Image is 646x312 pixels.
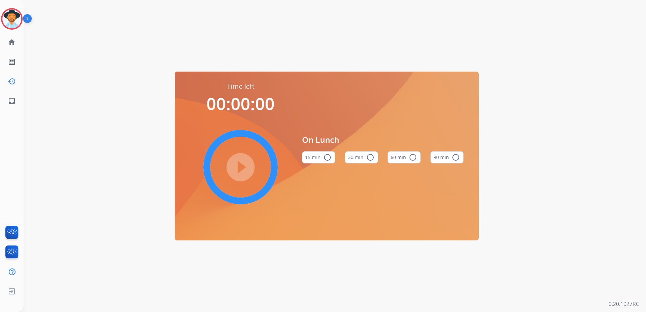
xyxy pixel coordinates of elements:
[8,97,16,105] mat-icon: inbox
[366,153,374,161] mat-icon: radio_button_unchecked
[8,58,16,66] mat-icon: list_alt
[430,151,464,163] button: 90 min
[323,153,331,161] mat-icon: radio_button_unchecked
[227,82,254,91] span: Time left
[302,134,464,146] span: On Lunch
[8,38,16,46] mat-icon: home
[409,153,417,161] mat-icon: radio_button_unchecked
[302,151,335,163] button: 15 min
[608,300,639,308] p: 0.20.1027RC
[206,92,275,115] span: 00:00:00
[8,77,16,85] mat-icon: history
[345,151,378,163] button: 30 min
[452,153,460,161] mat-icon: radio_button_unchecked
[2,9,21,28] img: avatar
[388,151,421,163] button: 60 min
